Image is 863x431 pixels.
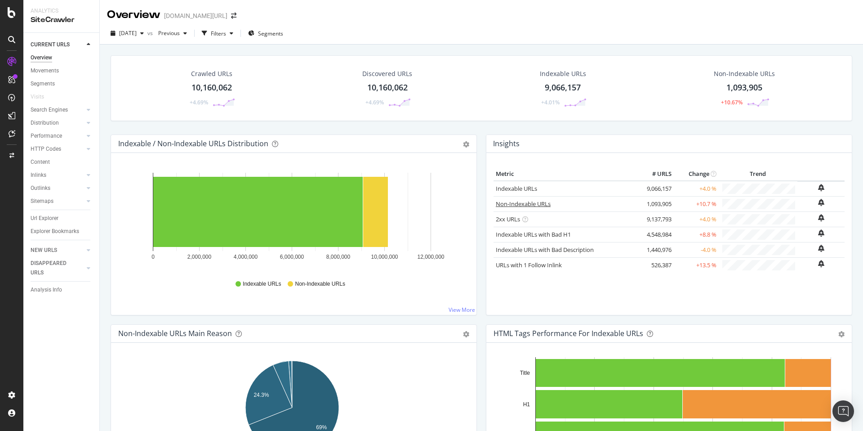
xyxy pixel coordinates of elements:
div: 10,160,062 [191,82,232,94]
div: Explorer Bookmarks [31,227,79,236]
td: 9,137,793 [638,211,674,227]
button: Previous [155,26,191,40]
div: arrow-right-arrow-left [231,13,236,19]
a: Indexable URLs with Bad Description [496,246,594,254]
td: +8.8 % [674,227,719,242]
a: Overview [31,53,93,63]
text: Title [520,370,530,376]
div: Indexable URLs [540,69,586,78]
div: Overview [107,7,160,22]
div: Inlinks [31,171,46,180]
a: Indexable URLs [496,184,537,193]
div: bell-plus [818,199,824,206]
div: bell-plus [818,214,824,221]
div: Content [31,157,50,167]
div: Analysis Info [31,285,62,295]
div: Analytics [31,7,92,15]
a: Non-Indexable URLs [496,200,551,208]
a: Explorer Bookmarks [31,227,93,236]
a: Url Explorer [31,214,93,223]
div: Search Engines [31,105,68,115]
td: +4.0 % [674,211,719,227]
div: Overview [31,53,52,63]
a: Search Engines [31,105,84,115]
div: +4.01% [541,99,560,106]
th: Change [674,167,719,181]
td: 1,093,905 [638,196,674,211]
span: Segments [258,30,283,37]
th: # URLS [638,167,674,181]
div: Non-Indexable URLs [714,69,775,78]
div: Discovered URLs [362,69,412,78]
a: Content [31,157,93,167]
svg: A chart. [118,167,466,272]
div: Outlinks [31,184,50,193]
td: 9,066,157 [638,181,674,197]
button: Filters [198,26,237,40]
text: 4,000,000 [234,254,258,260]
div: SiteCrawler [31,15,92,25]
a: View More [449,306,475,314]
a: Movements [31,66,93,76]
div: Distribution [31,118,59,128]
div: 1,093,905 [726,82,762,94]
div: +4.69% [190,99,208,106]
td: +10.7 % [674,196,719,211]
div: bell-plus [818,229,824,237]
div: Non-Indexable URLs Main Reason [118,329,232,338]
text: 0 [151,254,155,260]
a: Analysis Info [31,285,93,295]
div: gear [463,331,469,337]
div: Crawled URLs [191,69,232,78]
button: [DATE] [107,26,147,40]
a: URLs with 1 Follow Inlink [496,261,562,269]
div: 10,160,062 [367,82,408,94]
text: 2,000,000 [187,254,212,260]
div: Movements [31,66,59,76]
span: Non-Indexable URLs [295,280,345,288]
td: +4.0 % [674,181,719,197]
h4: Insights [493,138,520,150]
span: Previous [155,29,180,37]
a: NEW URLS [31,246,84,255]
td: 1,440,976 [638,242,674,257]
th: Trend [719,167,797,181]
div: +10.67% [721,99,743,106]
a: DISAPPEARED URLS [31,259,84,278]
div: Segments [31,79,55,89]
td: 526,387 [638,257,674,273]
div: bell-plus [818,260,824,267]
div: Open Intercom Messenger [832,400,854,422]
text: H1 [523,401,530,408]
a: Outlinks [31,184,84,193]
div: Visits [31,92,44,102]
div: [DOMAIN_NAME][URL] [164,11,227,20]
a: Inlinks [31,171,84,180]
button: Segments [245,26,287,40]
div: gear [463,141,469,148]
div: Sitemaps [31,197,53,206]
div: Performance [31,131,62,141]
a: HTTP Codes [31,144,84,154]
th: Metric [494,167,638,181]
div: CURRENT URLS [31,40,70,49]
a: Distribution [31,118,84,128]
a: Indexable URLs with Bad H1 [496,230,571,238]
a: Visits [31,92,53,102]
a: CURRENT URLS [31,40,84,49]
div: bell-plus [818,245,824,252]
text: 6,000,000 [280,254,304,260]
td: +13.5 % [674,257,719,273]
div: NEW URLS [31,246,57,255]
div: Url Explorer [31,214,58,223]
div: Filters [211,30,226,37]
div: bell-plus [818,184,824,191]
text: 12,000,000 [417,254,444,260]
a: Sitemaps [31,197,84,206]
div: +4.69% [365,99,384,106]
text: 8,000,000 [326,254,351,260]
a: 2xx URLs [496,215,520,223]
a: Performance [31,131,84,141]
text: 10,000,000 [371,254,398,260]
